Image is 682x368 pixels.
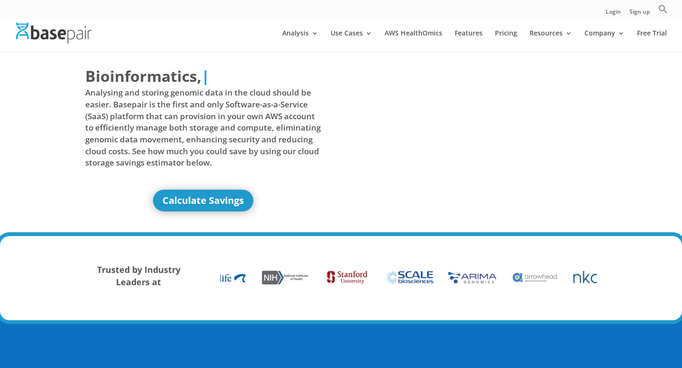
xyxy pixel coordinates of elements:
a: Features [455,30,483,52]
span: Bioinformatics, [85,65,201,87]
strong: Trusted by Industry Leaders at [97,264,180,288]
a: Analysis [282,30,318,52]
a: Calculate Savings [153,190,253,211]
a: Resources [529,30,572,52]
a: Login [606,9,621,19]
a: AWS HealthOmics [385,30,442,52]
span: | [201,66,210,86]
a: Search Icon Link [658,4,668,19]
a: Pricing [495,30,517,52]
iframe: Basepair - NGS Analysis Simplified [348,65,584,198]
span: Analysing and storing genomic data in the cloud should be easier. Basepair is the first and only ... [85,87,321,168]
a: Company [584,30,625,52]
a: Free Trial [637,30,667,52]
svg: Search [658,4,668,14]
a: Sign up [629,9,650,19]
img: Basepair [16,23,91,43]
a: Use Cases [331,30,372,52]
